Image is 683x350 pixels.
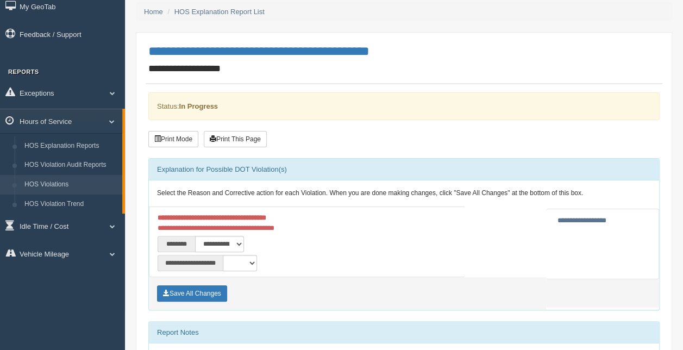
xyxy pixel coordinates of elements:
[179,102,218,110] strong: In Progress
[148,92,660,120] div: Status:
[148,131,198,147] button: Print Mode
[157,285,227,302] button: Save
[149,180,659,207] div: Select the Reason and Corrective action for each Violation. When you are done making changes, cli...
[20,155,122,175] a: HOS Violation Audit Reports
[149,322,659,343] div: Report Notes
[174,8,265,16] a: HOS Explanation Report List
[20,195,122,214] a: HOS Violation Trend
[144,8,163,16] a: Home
[20,175,122,195] a: HOS Violations
[20,136,122,156] a: HOS Explanation Reports
[149,159,659,180] div: Explanation for Possible DOT Violation(s)
[204,131,267,147] button: Print This Page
